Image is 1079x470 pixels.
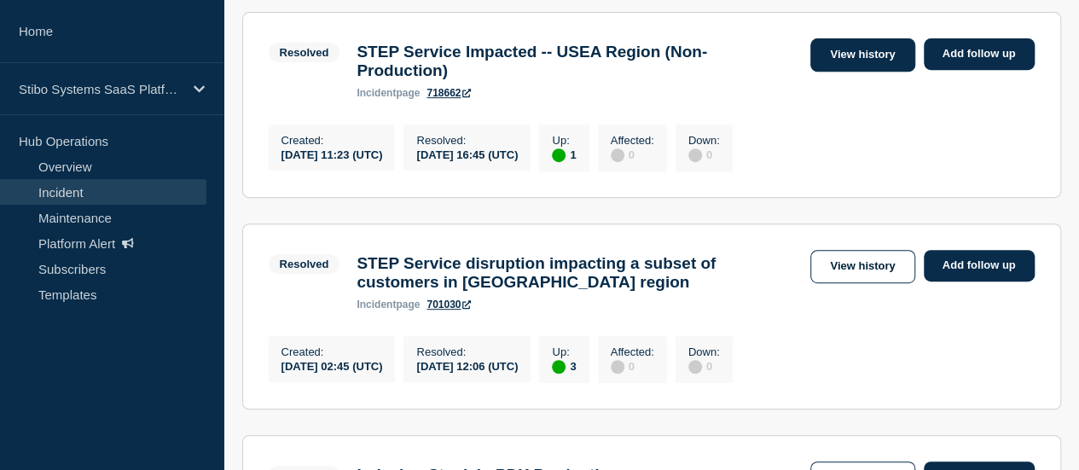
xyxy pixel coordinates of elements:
div: 0 [688,358,720,374]
div: up [552,148,566,162]
span: incident [357,299,396,310]
a: Add follow up [924,250,1035,281]
p: Affected : [611,134,654,147]
div: [DATE] 11:23 (UTC) [281,147,383,161]
h3: STEP Service Impacted -- USEA Region (Non- Production) [357,43,802,80]
div: 3 [552,358,576,374]
div: disabled [611,148,624,162]
p: Resolved : [416,345,518,358]
p: Stibo Systems SaaS Platform Status [19,82,183,96]
div: 0 [611,147,654,162]
div: up [552,360,566,374]
p: Down : [688,134,720,147]
p: Affected : [611,345,654,358]
p: Down : [688,345,720,358]
a: 718662 [426,87,471,99]
div: disabled [688,148,702,162]
p: Created : [281,134,383,147]
div: disabled [611,360,624,374]
a: 701030 [426,299,471,310]
div: [DATE] 02:45 (UTC) [281,358,383,373]
div: 0 [688,147,720,162]
span: Resolved [269,254,340,274]
a: View history [810,38,914,72]
p: page [357,87,420,99]
p: Up : [552,134,576,147]
div: [DATE] 12:06 (UTC) [416,358,518,373]
p: Created : [281,345,383,358]
span: Resolved [269,43,340,62]
a: Add follow up [924,38,1035,70]
div: 0 [611,358,654,374]
p: Resolved : [416,134,518,147]
div: [DATE] 16:45 (UTC) [416,147,518,161]
h3: STEP Service disruption impacting a subset of customers in [GEOGRAPHIC_DATA] region [357,254,802,292]
div: disabled [688,360,702,374]
p: Up : [552,345,576,358]
div: 1 [552,147,576,162]
p: page [357,299,420,310]
span: incident [357,87,396,99]
a: View history [810,250,914,283]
